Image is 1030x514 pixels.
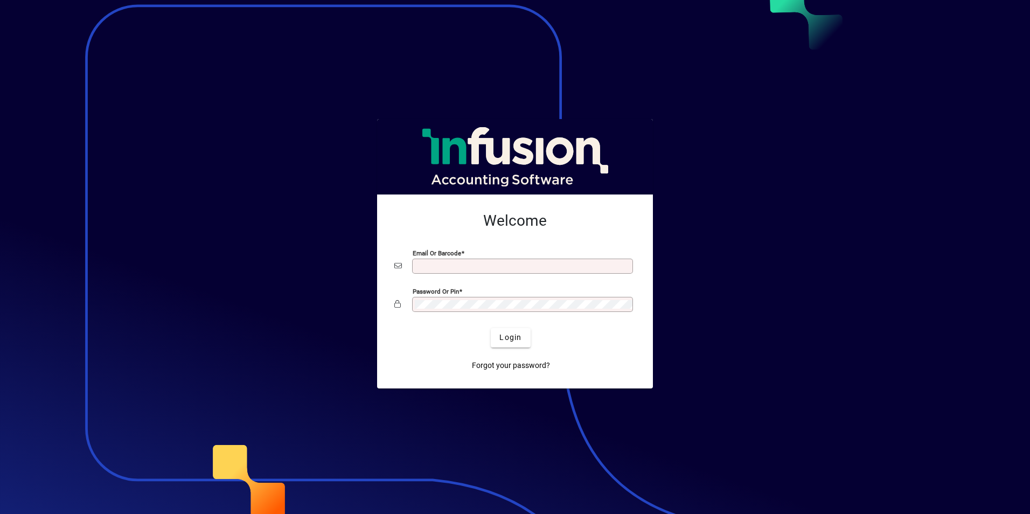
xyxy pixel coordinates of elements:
h2: Welcome [394,212,636,230]
a: Forgot your password? [468,356,554,376]
span: Login [499,332,521,343]
span: Forgot your password? [472,360,550,371]
mat-label: Password or Pin [413,287,459,295]
button: Login [491,328,530,348]
mat-label: Email or Barcode [413,249,461,256]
